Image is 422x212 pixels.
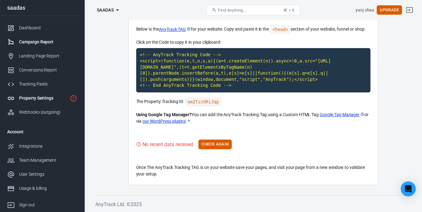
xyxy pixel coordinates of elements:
[19,39,77,45] div: Campaign Report
[19,202,77,208] div: Sign out
[2,35,82,49] a: Campaign Report
[2,49,82,63] a: Landing Page Report
[19,109,77,116] div: Webhooks (outgoing)
[70,95,77,102] svg: Property is not installed yet
[19,171,77,178] div: User Settings
[136,112,192,117] strong: Using Google Tag Manager?
[2,153,82,167] a: Team Management
[142,141,194,148] div: No recent data received
[136,141,194,148] div: Visit your website to trigger the Tracking Tag and validate your setup.
[19,25,77,31] div: Dashboard
[270,25,290,34] code: <head>
[185,97,221,106] code: Click to copy
[19,185,77,192] div: Usage & billing
[320,111,365,118] a: Google Tag Manager
[19,81,77,87] div: Tracking Pixels
[95,200,411,208] h6: AnyTrack Ltd. © 2025
[2,181,82,195] a: Usage & billing
[19,67,77,73] div: Conversions Report
[19,157,77,164] div: Team Management
[19,95,67,101] div: Property Settings
[2,195,82,212] a: Sign out
[136,97,370,106] p: The Property Tracking ID:
[2,91,82,105] a: Property Settings
[198,140,232,149] button: Check Again
[136,164,370,177] p: Once The AnyTrack Tracking TAG is on your website save your pages, and visit your page from a new...
[218,8,246,12] span: Find anything...
[159,26,191,33] a: AnyTrack TAG
[2,167,82,181] a: User Settings
[92,4,123,16] button: saadas
[2,63,82,77] a: Conversions Report
[2,139,82,153] a: Integrations
[97,6,114,14] span: saadas
[2,5,82,11] div: saadas
[401,181,416,196] div: Open Intercom Messenger
[136,48,370,92] code: Click to copy
[19,143,77,150] div: Integrations
[2,21,82,35] a: Dashboard
[142,118,191,125] a: our WordPress plugins
[2,105,82,119] a: Webhooks (outgoing)
[377,5,402,15] button: Upgrade
[206,5,300,15] button: Find anything...⌘ + K
[2,77,82,91] a: Tracking Pixels
[2,124,82,139] li: Account
[283,8,295,12] div: ⌘ + K
[136,25,370,34] p: Below is the for your website. Copy and paste it in the section of your website, funnel or shop.
[136,39,370,46] p: Click on the Code to copy it in your clipboard:
[136,111,370,125] p: You can add the AnyTrack Tracking Tag using a Custom HTML Tag or via .
[19,53,77,59] div: Landing Page Report
[355,7,375,13] div: Account id: 6f1Ifgwd
[402,2,417,17] a: Sign out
